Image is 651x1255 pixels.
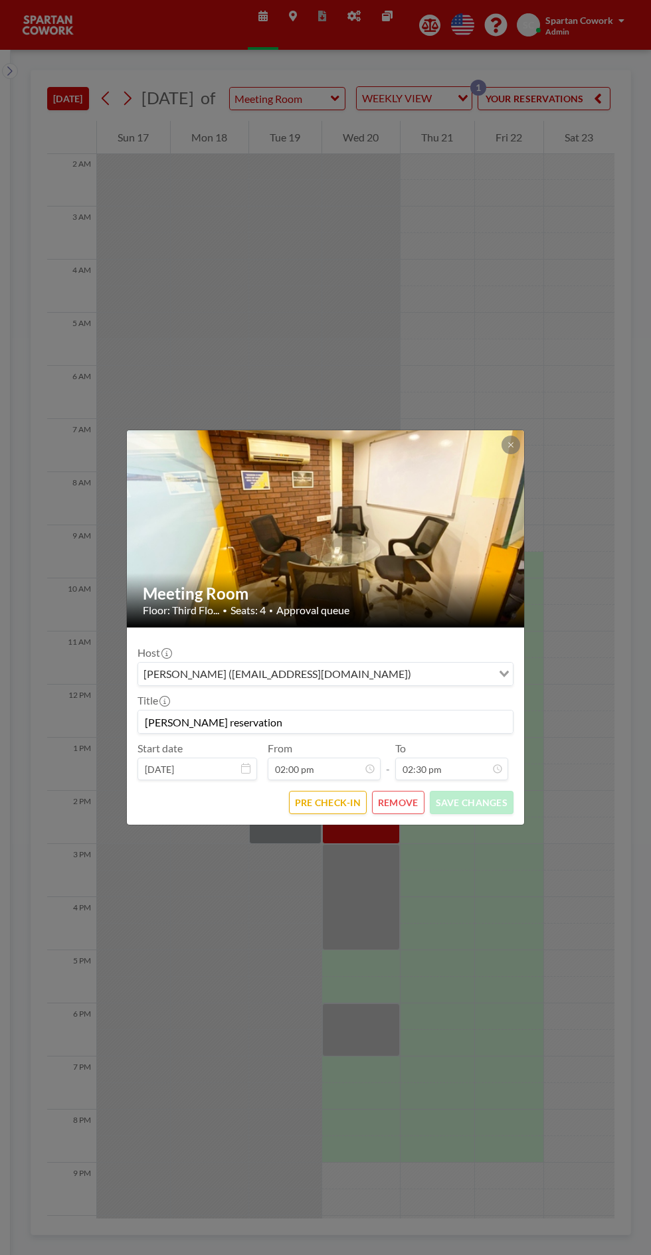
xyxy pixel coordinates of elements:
span: Seats: 4 [231,604,266,617]
input: (No title) [138,711,513,733]
div: Search for option [138,663,513,685]
img: 537.jpg [127,379,525,678]
label: Title [138,694,169,707]
input: Search for option [415,665,491,683]
span: [PERSON_NAME] ([EMAIL_ADDRESS][DOMAIN_NAME]) [141,665,414,683]
h2: Meeting Room [143,584,510,604]
label: From [268,742,292,755]
span: - [386,746,390,776]
label: Host [138,646,171,659]
span: Approval queue [276,604,349,617]
label: Start date [138,742,183,755]
span: • [223,606,227,616]
button: SAVE CHANGES [430,791,513,814]
span: • [269,606,273,615]
span: Floor: Third Flo... [143,604,219,617]
label: To [395,742,406,755]
button: PRE CHECK-IN [289,791,367,814]
button: REMOVE [372,791,424,814]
